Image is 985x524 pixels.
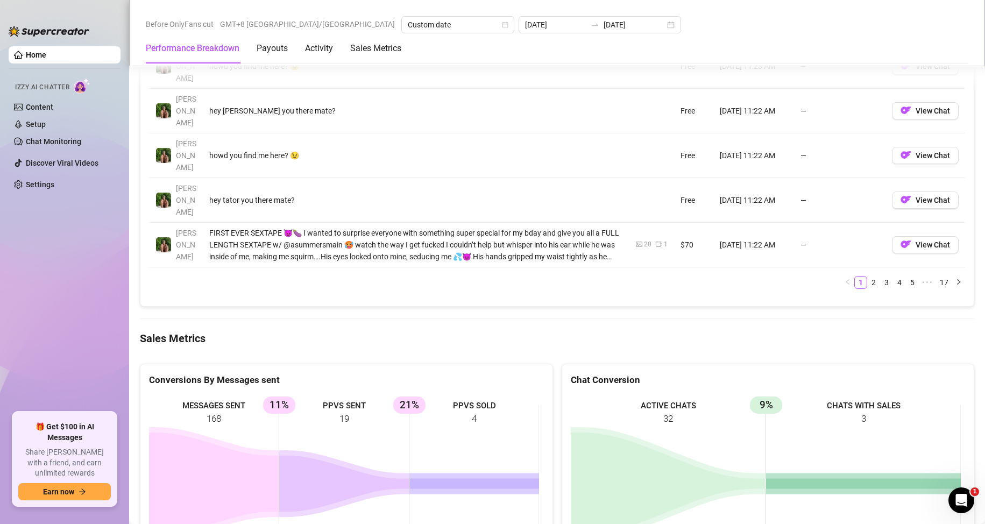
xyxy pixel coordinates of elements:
button: right [952,276,965,289]
span: swap-right [591,20,599,29]
span: Earn now [43,487,74,496]
button: OFView Chat [892,147,959,164]
td: — [794,89,885,133]
img: logo-BBDzfeDw.svg [9,26,89,37]
li: Previous Page [841,276,854,289]
div: Payouts [257,42,288,55]
span: 🎁 Get $100 in AI Messages [18,422,111,443]
a: Setup [26,120,46,129]
td: $70 [674,223,713,267]
span: Before OnlyFans cut [146,16,214,32]
td: [DATE] 11:22 AM [713,223,794,267]
div: Conversions By Messages sent [149,373,544,387]
span: View Chat [916,151,950,160]
input: End date [604,19,665,31]
img: Nathaniel [156,103,171,118]
div: hey [PERSON_NAME] you there mate? [209,105,623,117]
li: 2 [867,276,880,289]
span: View Chat [916,240,950,249]
span: View Chat [916,107,950,115]
a: Content [26,103,53,111]
a: 4 [894,277,905,288]
img: OF [901,150,911,160]
a: OFView Chat [892,198,959,207]
div: howd you find me here? 😉 [209,60,623,72]
a: Discover Viral Videos [26,159,98,167]
img: OF [901,60,911,71]
button: Earn nowarrow-right [18,483,111,500]
img: Nathaniel [156,237,171,252]
span: left [845,279,851,285]
span: View Chat [916,62,950,70]
span: calendar [502,22,508,28]
span: Custom date [408,17,508,33]
img: Nathaniel [156,193,171,208]
span: picture [636,241,642,247]
div: Activity [305,42,333,55]
span: 1 [970,487,979,496]
li: 3 [880,276,893,289]
td: — [794,44,885,89]
li: 1 [854,276,867,289]
input: Start date [525,19,586,31]
a: 5 [906,277,918,288]
td: — [794,223,885,267]
div: FIRST EVER SEXTAPE 😈🍆 I wanted to surprise everyone with something super special for my bday and ... [209,227,623,263]
span: ••• [919,276,936,289]
a: OFView Chat [892,64,959,73]
button: OFView Chat [892,58,959,75]
li: 4 [893,276,906,289]
a: OFView Chat [892,109,959,117]
div: 20 [644,239,651,250]
span: GMT+8 [GEOGRAPHIC_DATA]/[GEOGRAPHIC_DATA] [220,16,395,32]
td: Free [674,133,713,178]
span: View Chat [916,196,950,204]
h4: Sales Metrics [140,331,974,346]
button: left [841,276,854,289]
li: 17 [936,276,952,289]
a: OFView Chat [892,243,959,251]
button: OFView Chat [892,102,959,119]
a: Chat Monitoring [26,137,81,146]
iframe: Intercom live chat [948,487,974,513]
div: Chat Conversion [571,373,966,387]
span: right [955,279,962,285]
img: Nathaniel [156,59,171,74]
a: 3 [881,277,892,288]
td: Free [674,44,713,89]
li: 5 [906,276,919,289]
div: hey tator you there mate? [209,194,623,206]
a: 1 [855,277,867,288]
span: Izzy AI Chatter [15,82,69,93]
span: [PERSON_NAME] [176,229,196,261]
button: OFView Chat [892,236,959,253]
td: — [794,133,885,178]
td: Free [674,89,713,133]
a: Home [26,51,46,59]
td: [DATE] 11:22 AM [713,178,794,223]
a: 2 [868,277,880,288]
td: [DATE] 11:22 AM [713,133,794,178]
a: Settings [26,180,54,189]
img: OF [901,194,911,205]
div: Sales Metrics [350,42,401,55]
a: 17 [937,277,952,288]
span: [PERSON_NAME] [176,95,196,127]
span: [PERSON_NAME] [176,184,196,216]
button: OFView Chat [892,192,959,209]
img: Nathaniel [156,148,171,163]
img: OF [901,105,911,116]
td: [DATE] 11:22 AM [713,89,794,133]
span: Share [PERSON_NAME] with a friend, and earn unlimited rewards [18,447,111,479]
div: 1 [664,239,668,250]
span: [PERSON_NAME] [176,50,196,82]
span: to [591,20,599,29]
td: — [794,178,885,223]
span: [PERSON_NAME] [176,139,196,172]
li: Next Page [952,276,965,289]
span: video-camera [656,241,662,247]
img: OF [901,239,911,250]
div: howd you find me here? 😉 [209,150,623,161]
td: [DATE] 11:23 AM [713,44,794,89]
a: OFView Chat [892,153,959,162]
